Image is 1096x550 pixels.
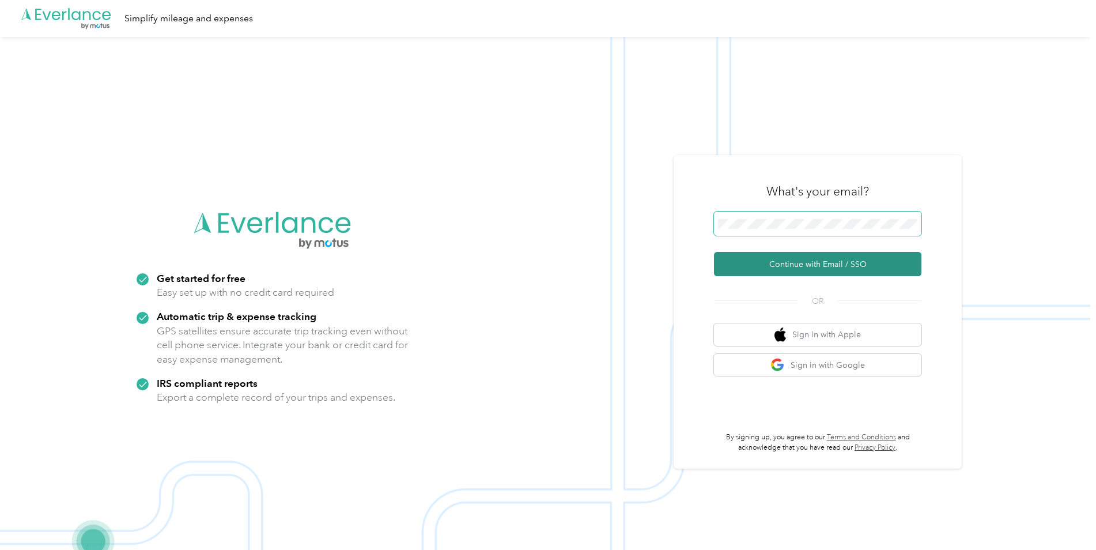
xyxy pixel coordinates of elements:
[157,377,258,389] strong: IRS compliant reports
[714,432,921,453] p: By signing up, you agree to our and acknowledge that you have read our .
[714,354,921,376] button: google logoSign in with Google
[766,183,869,199] h3: What's your email?
[157,285,334,300] p: Easy set up with no credit card required
[827,433,896,442] a: Terms and Conditions
[798,295,838,307] span: OR
[770,358,785,372] img: google logo
[157,390,395,405] p: Export a complete record of your trips and expenses.
[714,252,921,276] button: Continue with Email / SSO
[157,310,316,322] strong: Automatic trip & expense tracking
[855,443,895,452] a: Privacy Policy
[157,324,409,367] p: GPS satellites ensure accurate trip tracking even without cell phone service. Integrate your bank...
[157,272,245,284] strong: Get started for free
[714,323,921,346] button: apple logoSign in with Apple
[124,12,253,26] div: Simplify mileage and expenses
[774,327,786,342] img: apple logo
